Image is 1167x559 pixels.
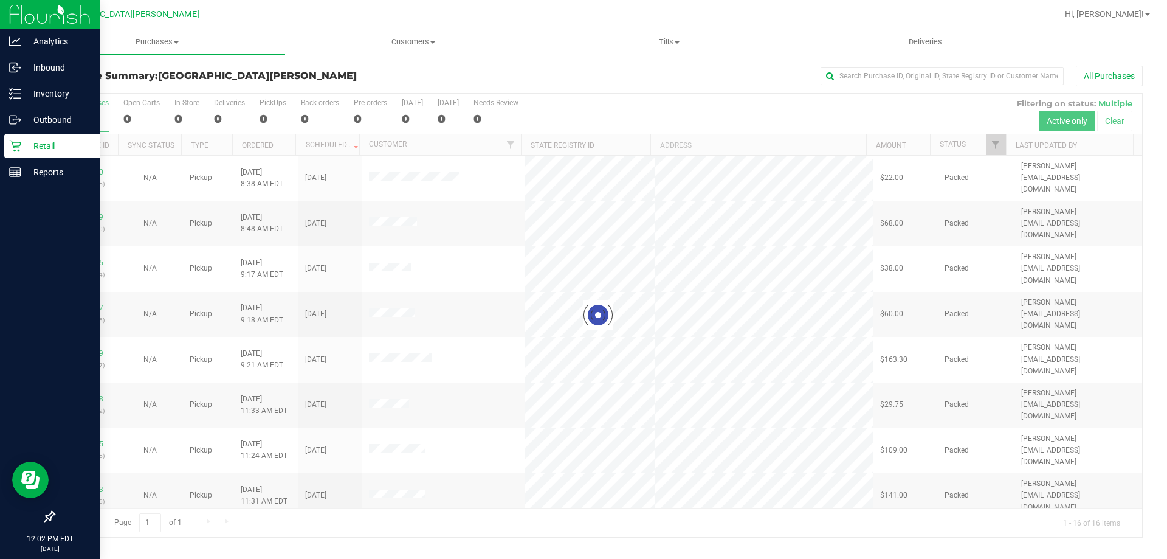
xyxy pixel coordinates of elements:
button: All Purchases [1076,66,1143,86]
span: [GEOGRAPHIC_DATA][PERSON_NAME] [49,9,199,19]
inline-svg: Analytics [9,35,21,47]
span: Purchases [29,36,285,47]
inline-svg: Retail [9,140,21,152]
iframe: Resource center [12,462,49,498]
p: Reports [21,165,94,179]
a: Purchases [29,29,285,55]
inline-svg: Inventory [9,88,21,100]
p: Inventory [21,86,94,101]
inline-svg: Reports [9,166,21,178]
h3: Purchase Summary: [53,71,416,82]
p: Analytics [21,34,94,49]
span: Deliveries [892,36,959,47]
p: Retail [21,139,94,153]
p: [DATE] [5,544,94,554]
a: Customers [285,29,541,55]
p: Outbound [21,113,94,127]
a: Tills [541,29,797,55]
a: Deliveries [797,29,1053,55]
span: Tills [542,36,796,47]
span: [GEOGRAPHIC_DATA][PERSON_NAME] [158,70,357,82]
p: Inbound [21,60,94,75]
input: Search Purchase ID, Original ID, State Registry ID or Customer Name... [821,67,1064,85]
inline-svg: Outbound [9,114,21,126]
span: Customers [286,36,540,47]
inline-svg: Inbound [9,61,21,74]
span: Hi, [PERSON_NAME]! [1065,9,1144,19]
p: 12:02 PM EDT [5,533,94,544]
